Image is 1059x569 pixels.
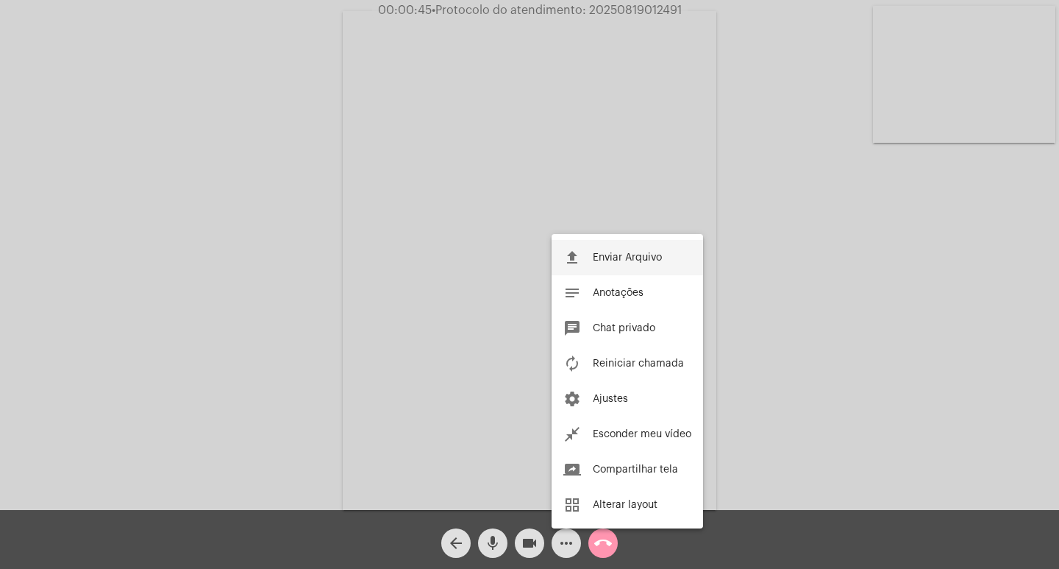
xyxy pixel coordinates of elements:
span: Enviar Arquivo [593,252,662,263]
span: Esconder meu vídeo [593,429,691,439]
mat-icon: screen_share [563,461,581,478]
span: Compartilhar tela [593,464,678,475]
mat-icon: file_upload [563,249,581,266]
mat-icon: close_fullscreen [563,425,581,443]
span: Ajustes [593,394,628,404]
mat-icon: settings [563,390,581,408]
mat-icon: grid_view [563,496,581,514]
mat-icon: chat [563,319,581,337]
span: Alterar layout [593,500,657,510]
mat-icon: notes [563,284,581,302]
mat-icon: autorenew [563,355,581,372]
span: Anotações [593,288,643,298]
span: Chat privado [593,323,655,333]
span: Reiniciar chamada [593,358,684,369]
